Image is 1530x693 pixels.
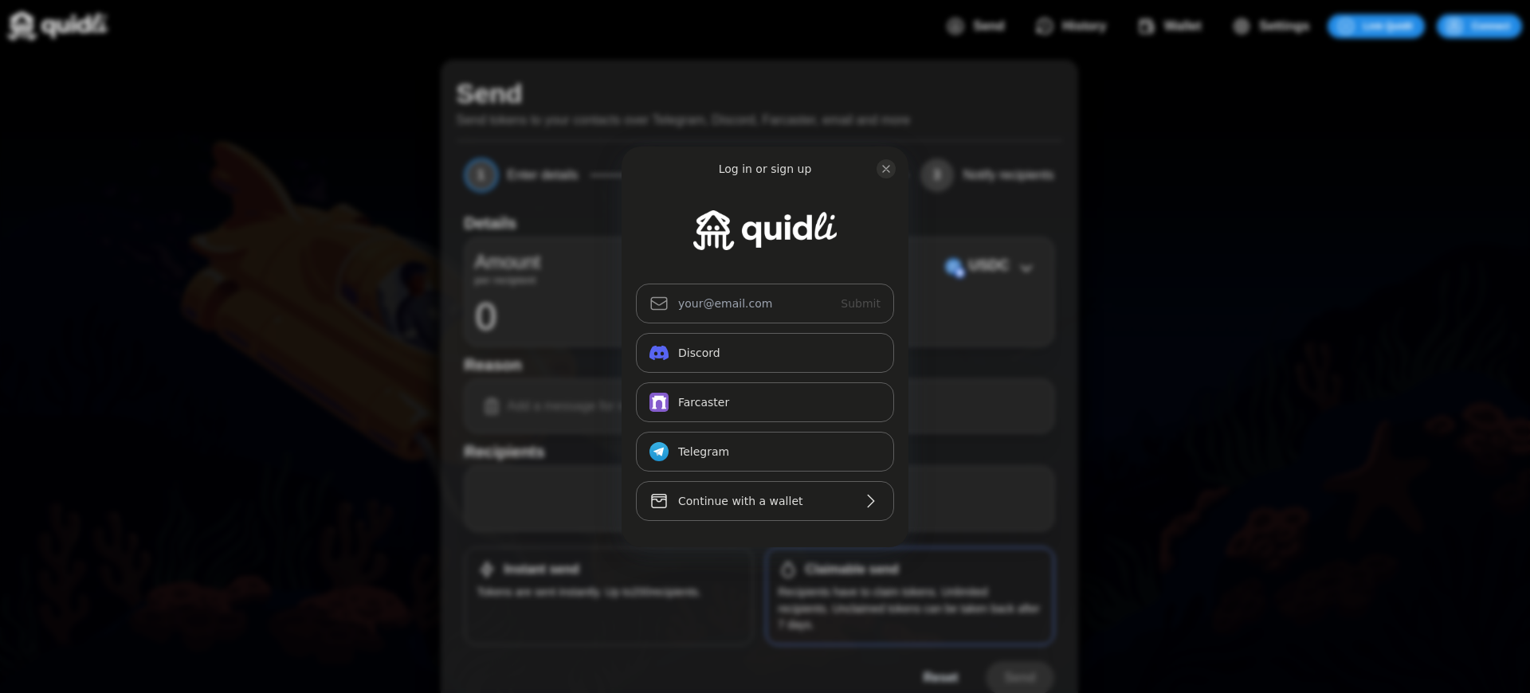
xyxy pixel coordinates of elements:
[877,159,896,178] button: close modal
[693,210,837,250] img: Quidli Dapp logo
[636,481,894,521] button: Continue with a wallet
[636,382,894,422] button: Farcaster
[678,491,852,511] div: Continue with a wallet
[636,333,894,373] button: Discord
[827,284,894,323] button: Submit
[636,284,894,323] input: Submit
[636,432,894,472] button: Telegram
[719,161,812,177] div: Log in or sign up
[841,297,881,310] span: Submit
